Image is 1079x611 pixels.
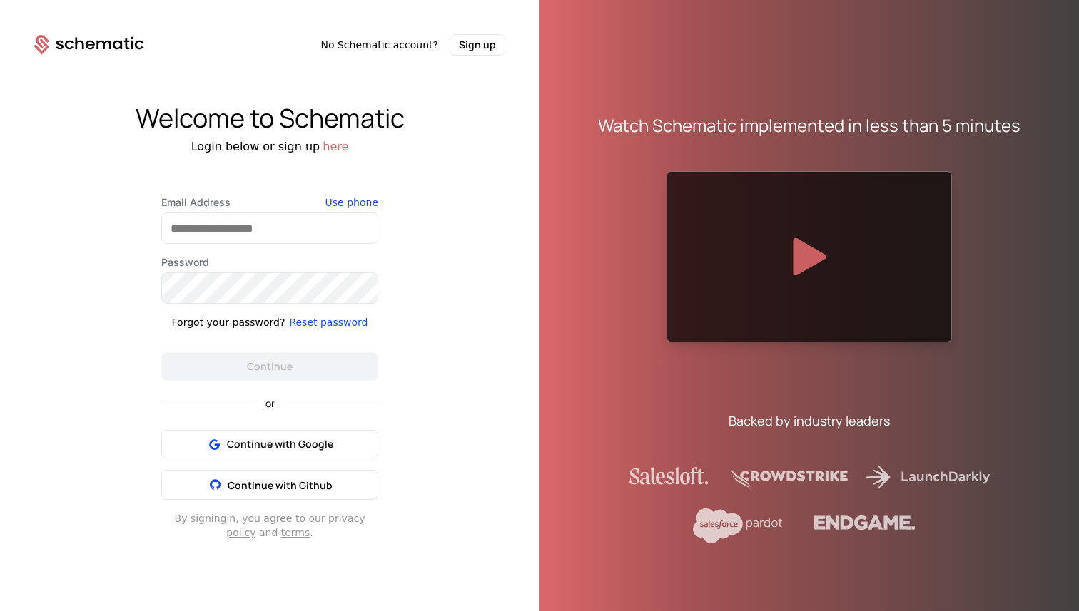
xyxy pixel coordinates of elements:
span: Continue with Google [227,437,333,451]
label: Password [161,255,378,269]
button: Continue with Github [161,470,378,500]
button: Continue with Google [161,430,378,458]
a: terms [281,527,310,538]
button: here [323,138,348,155]
div: Forgot your password? [172,315,285,329]
button: Continue [161,352,378,381]
a: policy [226,527,255,538]
button: Sign up [450,34,505,56]
label: Email Address [161,195,378,210]
span: Continue with Github [228,478,333,492]
button: Reset password [289,315,368,329]
span: No Schematic account? [320,38,438,52]
span: or [254,399,286,409]
div: Watch Schematic implemented in less than 5 minutes [598,114,1020,137]
div: By signing in , you agree to our privacy and . [161,511,378,540]
div: Backed by industry leaders [729,411,890,431]
button: Use phone [325,195,378,210]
